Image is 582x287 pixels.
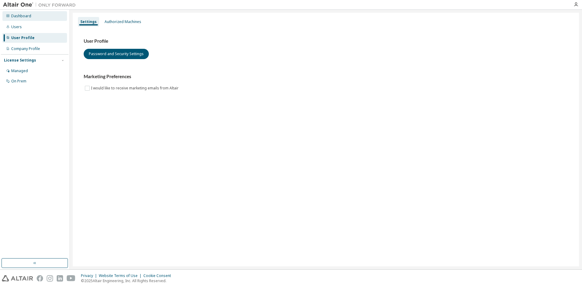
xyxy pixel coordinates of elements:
div: Company Profile [11,46,40,51]
img: youtube.svg [67,275,75,282]
div: Users [11,25,22,29]
p: © 2025 Altair Engineering, Inc. All Rights Reserved. [81,278,175,283]
h3: Marketing Preferences [84,74,568,80]
div: Dashboard [11,14,31,18]
img: instagram.svg [47,275,53,282]
div: Cookie Consent [143,273,175,278]
label: I would like to receive marketing emails from Altair [91,85,180,92]
img: Altair One [3,2,79,8]
div: Managed [11,68,28,73]
img: facebook.svg [37,275,43,282]
div: Website Terms of Use [99,273,143,278]
div: Privacy [81,273,99,278]
div: User Profile [11,35,35,40]
button: Password and Security Settings [84,49,149,59]
img: linkedin.svg [57,275,63,282]
div: License Settings [4,58,36,63]
div: On Prem [11,79,26,84]
h3: User Profile [84,38,568,44]
div: Authorized Machines [105,19,141,24]
div: Settings [80,19,97,24]
img: altair_logo.svg [2,275,33,282]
